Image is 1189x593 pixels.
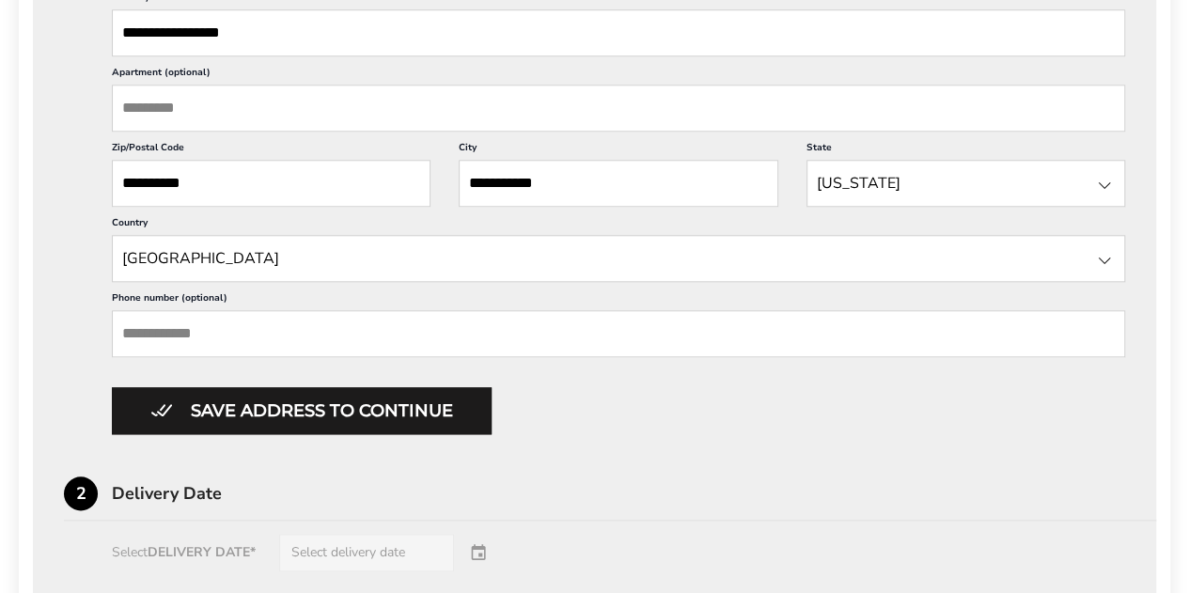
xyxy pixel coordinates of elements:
[112,160,430,207] input: ZIP
[112,9,1125,56] input: Delivery Address
[112,291,1125,310] label: Phone number (optional)
[806,141,1125,160] label: State
[459,141,777,160] label: City
[64,476,98,510] div: 2
[112,85,1125,132] input: Apartment
[112,66,1125,85] label: Apartment (optional)
[112,235,1125,282] input: State
[112,387,492,434] button: Button save address
[459,160,777,207] input: City
[112,216,1125,235] label: Country
[806,160,1125,207] input: State
[112,485,1156,502] div: Delivery Date
[112,141,430,160] label: Zip/Postal Code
